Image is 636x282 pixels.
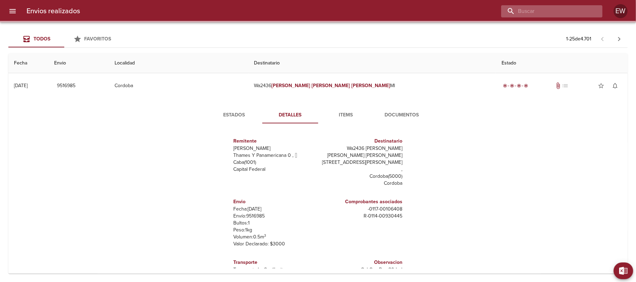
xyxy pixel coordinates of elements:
[321,259,403,266] h6: Observacion
[321,173,403,180] p: Cordoba ( 5000 )
[34,36,50,42] span: Todos
[234,206,315,213] p: Fecha: [DATE]
[248,73,496,98] td: Wa2436 Ml
[54,79,78,92] button: 9516985
[321,180,403,187] p: Cordoba
[4,3,21,20] button: menu
[322,111,370,120] span: Items
[321,206,403,213] p: - 0117 - 00106408
[496,53,628,73] th: Estado
[566,36,591,43] p: 1 - 25 de 4.701
[57,82,75,90] span: 9516985
[614,262,633,279] button: Exportar Excel
[27,6,80,17] h6: Envios realizados
[234,266,315,273] p: Transporte: La Sevillanita
[510,84,514,88] span: radio_button_checked
[109,73,248,98] td: Cordoba
[555,82,562,89] span: Tiene documentos adjuntos
[234,166,315,173] p: Capital Federal
[501,5,591,17] input: buscar
[594,79,608,93] button: Agregar a favoritos
[234,145,315,152] p: [PERSON_NAME]
[562,82,569,89] span: No tiene pedido asociado
[614,4,628,18] div: EW
[321,266,403,273] p: Col Cau Bas 80 Ind
[608,79,622,93] button: Activar notificaciones
[502,82,529,89] div: Entregado
[503,84,507,88] span: radio_button_checked
[248,53,496,73] th: Destinatario
[614,4,628,18] div: Abrir información de usuario
[49,53,109,73] th: Envio
[109,53,248,73] th: Localidad
[85,36,111,42] span: Favoritos
[352,83,390,89] em: [PERSON_NAME]
[321,159,403,173] p: [STREET_ADDRESS][PERSON_NAME] ,
[234,234,315,241] p: Volumen: 0.5 m
[598,82,605,89] span: star_border
[524,84,528,88] span: radio_button_checked
[234,259,315,266] h6: Transporte
[312,83,350,89] em: [PERSON_NAME]
[612,82,619,89] span: notifications_none
[234,198,315,206] h6: Envio
[234,241,315,247] p: Valor Declarado: $ 3000
[206,107,430,123] div: Tabs detalle de guia
[321,145,403,159] p: Wa2436 [PERSON_NAME] [PERSON_NAME] [PERSON_NAME]
[264,233,266,238] sup: 3
[8,53,49,73] th: Fecha
[517,84,521,88] span: radio_button_checked
[234,159,315,166] p: Caba ( 1001 )
[594,35,611,42] span: Pagina anterior
[266,111,314,120] span: Detalles
[234,227,315,234] p: Peso: 1 kg
[234,137,315,145] h6: Remitente
[378,111,426,120] span: Documentos
[234,152,315,159] p: Thames Y Panamericana 0 ,  
[321,213,403,220] p: R - 0114 - 00930445
[14,83,28,89] div: [DATE]
[321,198,403,206] h6: Comprobantes asociados
[211,111,258,120] span: Estados
[234,213,315,220] p: Envío: 9516985
[611,31,628,47] span: Pagina siguiente
[271,83,310,89] em: [PERSON_NAME]
[321,137,403,145] h6: Destinatario
[234,220,315,227] p: Bultos: 1
[8,31,120,47] div: Tabs Envios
